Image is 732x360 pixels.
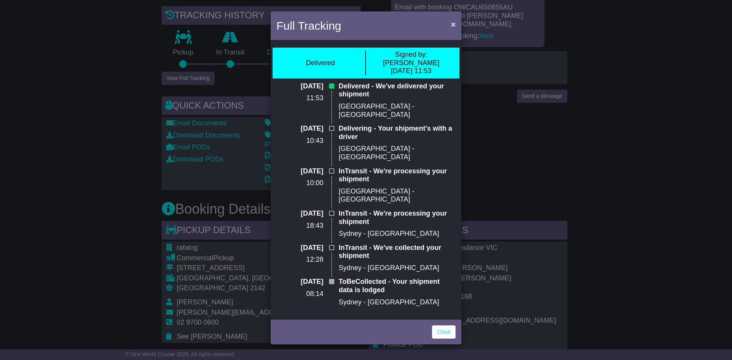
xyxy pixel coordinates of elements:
p: InTransit - We're processing your shipment [339,167,456,184]
p: 08:14 [276,290,323,298]
p: [DATE] [276,82,323,91]
p: [DATE] [276,167,323,176]
div: [PERSON_NAME] [DATE] 11:53 [370,51,453,75]
p: InTransit - We're processing your shipment [339,210,456,226]
p: Delivered - We've delivered your shipment [339,82,456,99]
p: [GEOGRAPHIC_DATA] - [GEOGRAPHIC_DATA] [339,145,456,161]
p: Delivering - Your shipment's with a driver [339,125,456,141]
button: Close [447,16,459,32]
span: × [451,20,456,29]
p: [GEOGRAPHIC_DATA] - [GEOGRAPHIC_DATA] [339,187,456,204]
p: 12:28 [276,256,323,264]
p: [GEOGRAPHIC_DATA] - [GEOGRAPHIC_DATA] [339,102,456,119]
p: [DATE] [276,278,323,286]
p: 10:43 [276,137,323,145]
p: Sydney - [GEOGRAPHIC_DATA] [339,230,456,238]
a: Close [432,325,456,339]
span: Signed by: [395,51,427,58]
h4: Full Tracking [276,17,341,34]
p: 11:53 [276,94,323,102]
p: 18:43 [276,222,323,230]
div: Delivered [306,59,335,67]
p: Sydney - [GEOGRAPHIC_DATA] [339,298,456,307]
p: 10:00 [276,179,323,187]
p: [DATE] [276,210,323,218]
p: [DATE] [276,244,323,252]
p: InTransit - We've collected your shipment [339,244,456,260]
p: [DATE] [276,125,323,133]
p: ToBeCollected - Your shipment data is lodged [339,278,456,294]
p: Sydney - [GEOGRAPHIC_DATA] [339,264,456,272]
